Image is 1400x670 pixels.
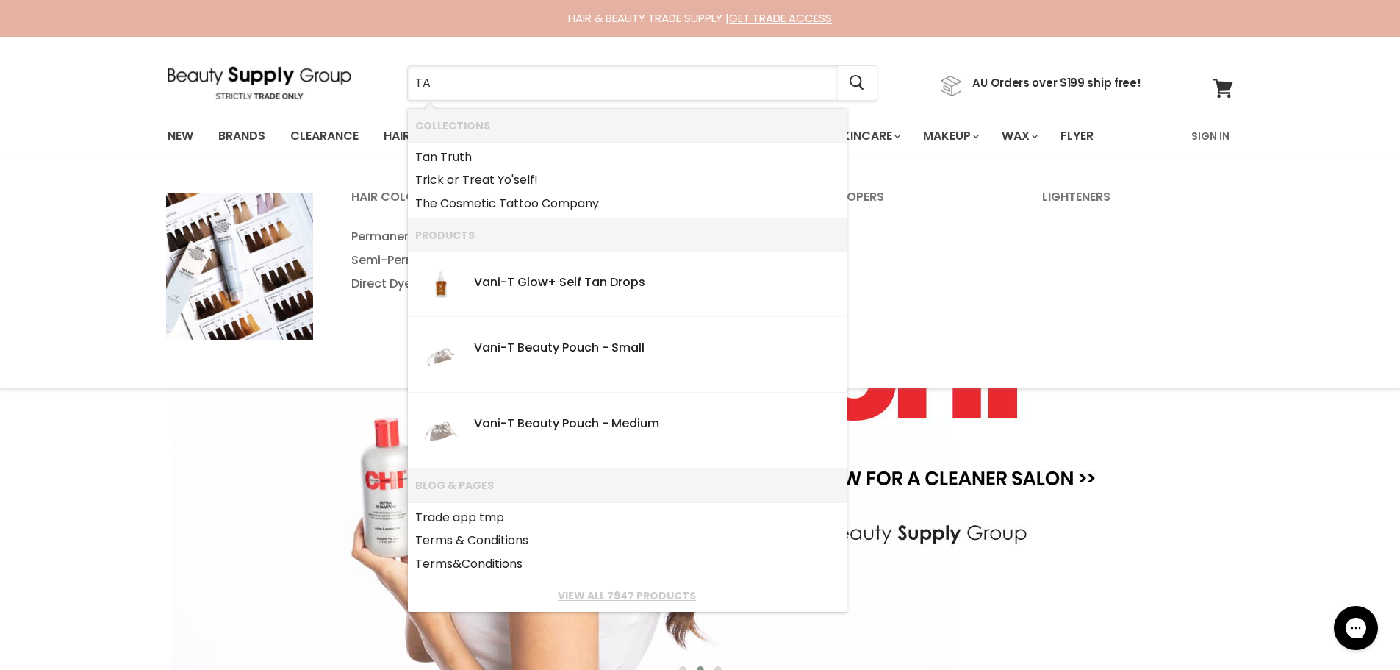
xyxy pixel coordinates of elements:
[794,185,1022,222] a: Developers
[408,142,847,169] li: Collections: Tan Truth
[333,225,561,249] a: Permanent Colour
[408,109,847,142] li: Collections
[157,115,1144,157] ul: Main menu
[333,225,561,296] ul: Main menu
[408,529,847,552] li: Blog & Pages: Terms & Conditions
[1327,601,1385,655] iframe: Gorgias live chat messenger
[415,529,839,552] a: Terms & Conditions
[729,10,832,26] a: GET TRADE ACCESS
[420,400,461,462] img: Artboard10copy53-100_1.webp
[415,192,839,215] a: The Cosmetic Tattoo Company
[408,252,847,317] li: Products: Vani-T Glow+ Self Tan Drops
[415,146,839,169] a: Tan Truth
[415,506,839,530] a: Trade app tmp
[1049,121,1105,152] a: Flyer
[474,417,839,432] div: Vani-T Beauty Pouch - Medium
[408,468,847,502] li: Blog & Pages
[420,324,462,386] img: Artboard10copy52-100.webp
[408,502,847,530] li: Blog & Pages: Trade app tmp
[157,121,204,152] a: New
[408,317,847,393] li: Products: Vani-T Beauty Pouch - Small
[824,121,909,152] a: Skincare
[408,218,847,252] li: Products
[474,341,839,357] div: Vani-T Beauty Pouch - Small
[408,168,847,192] li: Collections: Trick or Treat Yo'self!
[991,121,1047,152] a: Wax
[408,579,847,612] li: View All
[149,115,1252,157] nav: Main
[279,121,370,152] a: Clearance
[838,66,877,100] button: Search
[333,272,561,296] a: Direct Dye Colour
[474,276,839,291] div: Vani-T Glow+ Self Tan Drops
[415,552,839,576] a: Terms&Conditions
[415,168,839,192] a: Trick or Treat Yo'self!
[408,552,847,580] li: Blog & Pages: Terms&Conditions
[149,11,1252,26] div: HAIR & BEAUTY TRADE SUPPLY |
[408,66,838,100] input: Search
[415,259,467,310] img: Glow_SelfTanDrops_200x.png
[407,65,877,101] form: Product
[1024,185,1252,222] a: Lighteners
[415,590,839,602] a: View all 7947 products
[207,121,276,152] a: Brands
[1182,121,1238,152] a: Sign In
[333,185,561,222] a: Hair Colour
[408,192,847,219] li: Collections: The Cosmetic Tattoo Company
[333,249,561,272] a: Semi-Permanent Colour
[373,121,458,152] a: Haircare
[912,121,988,152] a: Makeup
[408,393,847,468] li: Products: Vani-T Beauty Pouch - Medium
